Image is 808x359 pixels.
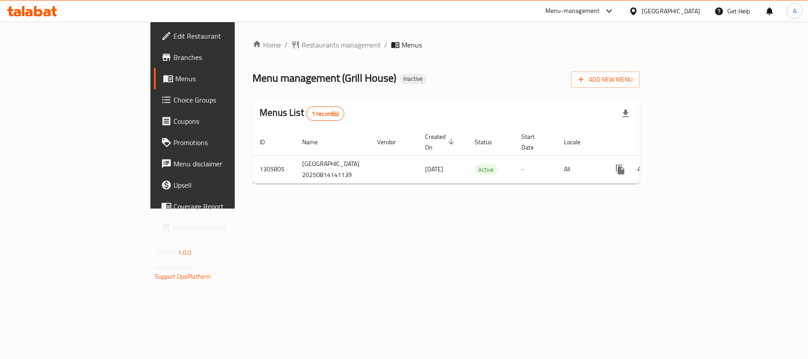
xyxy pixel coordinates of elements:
[154,25,285,47] a: Edit Restaurant
[173,158,278,169] span: Menu disclaimer
[307,110,344,118] span: 1 record(s)
[155,271,211,282] a: Support.OpsPlatform
[545,6,600,16] div: Menu-management
[425,163,443,175] span: [DATE]
[173,95,278,105] span: Choice Groups
[557,155,603,183] td: All
[154,68,285,89] a: Menus
[514,155,557,183] td: -
[475,165,497,175] span: Active
[155,262,196,273] span: Get support on:
[425,131,457,153] span: Created On
[642,6,700,16] div: [GEOGRAPHIC_DATA]
[252,68,396,88] span: Menu management ( Grill House )
[384,39,387,50] li: /
[173,52,278,63] span: Branches
[291,39,381,50] a: Restaurants management
[173,116,278,126] span: Coupons
[295,155,370,183] td: [GEOGRAPHIC_DATA] 20250814141139
[793,6,796,16] span: A
[402,39,422,50] span: Menus
[154,89,285,110] a: Choice Groups
[302,137,329,147] span: Name
[400,74,426,84] div: Inactive
[175,73,278,84] span: Menus
[154,47,285,68] a: Branches
[400,75,426,83] span: Inactive
[154,174,285,196] a: Upsell
[178,247,192,258] span: 1.0.0
[155,247,177,258] span: Version:
[173,31,278,41] span: Edit Restaurant
[302,39,381,50] span: Restaurants management
[284,39,288,50] li: /
[260,137,276,147] span: ID
[173,180,278,190] span: Upsell
[252,39,640,50] nav: breadcrumb
[631,159,652,180] button: Change Status
[377,137,407,147] span: Vendor
[154,153,285,174] a: Menu disclaimer
[173,137,278,148] span: Promotions
[475,164,497,175] div: Active
[521,131,546,153] span: Start Date
[260,106,344,121] h2: Menus List
[252,129,702,184] table: enhanced table
[564,137,592,147] span: Locale
[173,222,278,233] span: Grocery Checklist
[306,107,345,121] div: Total records count
[173,201,278,212] span: Coverage Report
[578,74,633,85] span: Add New Menu
[475,137,504,147] span: Status
[571,71,640,88] button: Add New Menu
[603,129,702,156] th: Actions
[154,132,285,153] a: Promotions
[154,196,285,217] a: Coverage Report
[610,159,631,180] button: more
[154,110,285,132] a: Coupons
[615,103,636,124] div: Export file
[154,217,285,238] a: Grocery Checklist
